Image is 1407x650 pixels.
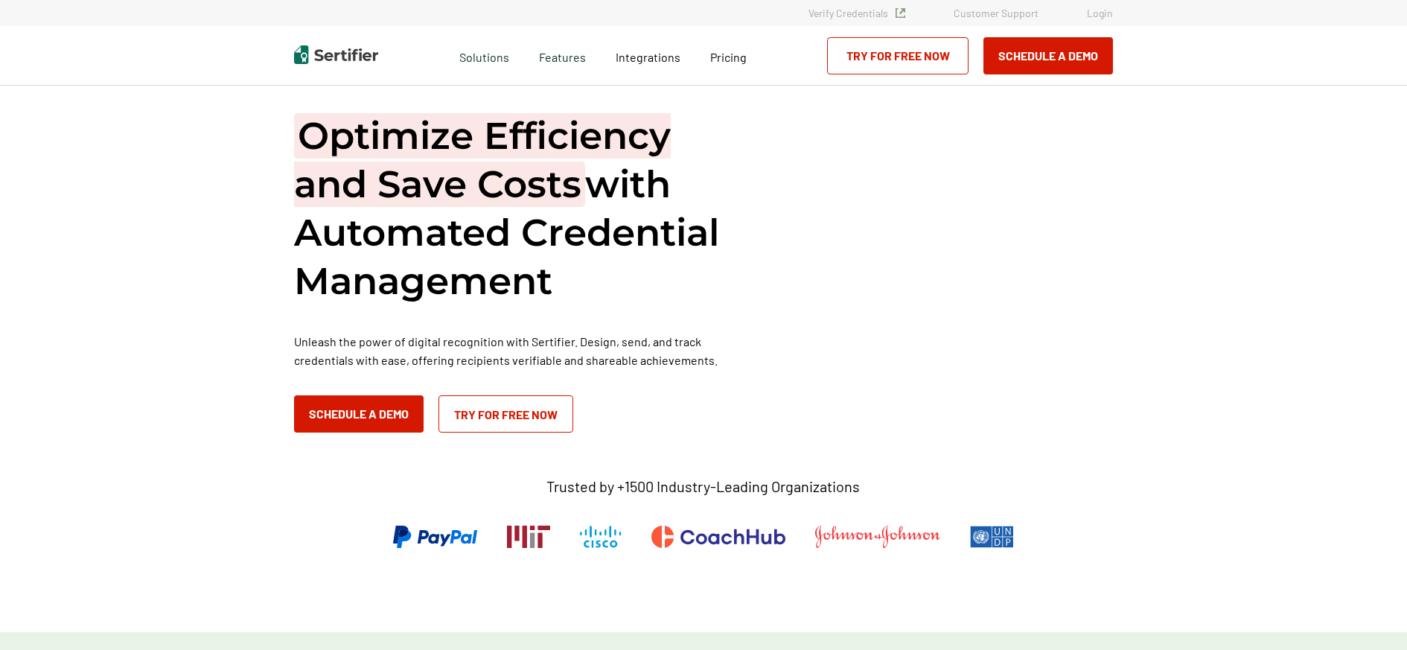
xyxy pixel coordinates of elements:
h1: with Automated Credential Management [294,112,741,305]
span: Features [539,46,586,65]
a: Integrations [616,46,680,65]
img: Massachusetts Institute of Technology [507,526,550,548]
a: Try for Free Now [827,37,969,74]
span: Integrations [616,50,680,64]
a: Pricing [710,46,747,65]
span: Optimize Efficiency and Save Costs [294,113,671,207]
a: Try for Free Now [438,395,573,433]
img: Cisco [580,526,622,548]
p: Unleash the power of digital recognition with Sertifier. Design, send, and track credentials with... [294,332,741,369]
img: CoachHub [651,526,785,548]
span: Pricing [710,50,747,64]
img: PayPal [393,526,477,548]
a: Login [1087,7,1113,19]
img: Johnson & Johnson [815,526,940,548]
p: Trusted by +1500 Industry-Leading Organizations [546,477,860,496]
img: UNDP [970,526,1014,548]
a: Customer Support [954,7,1038,19]
img: Sertifier | Digital Credentialing Platform [294,45,378,64]
a: Verify Credentials [808,7,905,19]
img: Verified [896,8,905,18]
span: Solutions [459,46,509,65]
